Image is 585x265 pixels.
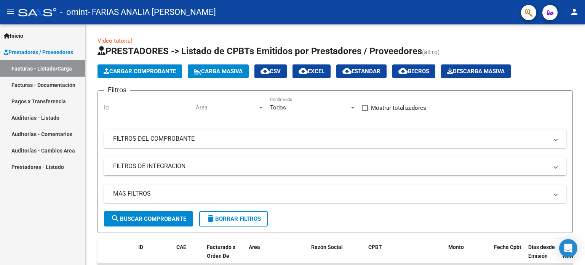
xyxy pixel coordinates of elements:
[176,244,186,250] span: CAE
[261,66,270,75] mat-icon: cloud_download
[113,162,548,170] mat-panel-title: FILTROS DE INTEGRACION
[111,214,120,223] mat-icon: search
[88,4,216,21] span: - FARIAS ANALIA [PERSON_NAME]
[448,244,464,250] span: Monto
[398,68,429,75] span: Gecros
[254,64,287,78] button: CSV
[559,239,577,257] div: Open Intercom Messenger
[104,185,566,203] mat-expansion-panel-header: MAS FILTROS
[97,46,422,56] span: PRESTADORES -> Listado de CPBTs Emitidos por Prestadores / Proveedores
[441,64,511,78] app-download-masive: Descarga masiva de comprobantes (adjuntos)
[104,157,566,175] mat-expansion-panel-header: FILTROS DE INTEGRACION
[97,64,182,78] button: Cargar Comprobante
[196,104,257,111] span: Area
[97,37,132,44] a: Video tutorial
[398,66,408,75] mat-icon: cloud_download
[188,64,249,78] button: Carga Masiva
[138,244,143,250] span: ID
[4,32,23,40] span: Inicio
[206,214,215,223] mat-icon: delete
[104,85,130,95] h3: Filtros
[261,68,281,75] span: CSV
[371,103,426,112] span: Mostrar totalizadores
[292,64,331,78] button: EXCEL
[336,64,387,78] button: Estandar
[113,135,548,143] mat-panel-title: FILTROS DEL COMPROBANTE
[104,130,566,148] mat-expansion-panel-header: FILTROS DEL COMPROBANTE
[528,244,555,259] span: Días desde Emisión
[104,68,176,75] span: Cargar Comprobante
[494,244,521,250] span: Fecha Cpbt
[194,68,243,75] span: Carga Masiva
[299,66,308,75] mat-icon: cloud_download
[270,104,286,111] span: Todos
[299,68,324,75] span: EXCEL
[113,190,548,198] mat-panel-title: MAS FILTROS
[60,4,88,21] span: - omint
[311,244,343,250] span: Razón Social
[422,48,440,56] span: (alt+q)
[207,244,235,259] span: Facturado x Orden De
[447,68,505,75] span: Descarga Masiva
[249,244,260,250] span: Area
[342,66,352,75] mat-icon: cloud_download
[206,215,261,222] span: Borrar Filtros
[570,7,579,16] mat-icon: person
[104,211,193,226] button: Buscar Comprobante
[441,64,511,78] button: Descarga Masiva
[4,48,73,56] span: Prestadores / Proveedores
[392,64,435,78] button: Gecros
[111,215,186,222] span: Buscar Comprobante
[368,244,382,250] span: CPBT
[6,7,15,16] mat-icon: menu
[342,68,380,75] span: Estandar
[563,244,584,259] span: Fecha Recibido
[199,211,268,226] button: Borrar Filtros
